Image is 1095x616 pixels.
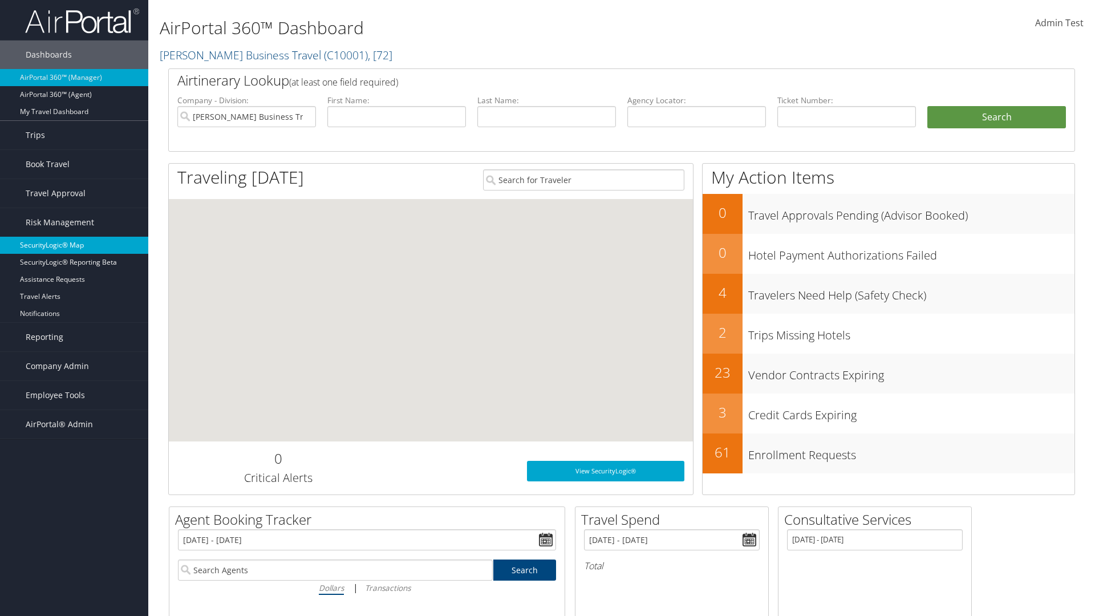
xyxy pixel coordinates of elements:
h2: 0 [703,203,743,222]
h3: Credit Cards Expiring [748,402,1074,423]
a: 4Travelers Need Help (Safety Check) [703,274,1074,314]
label: First Name: [327,95,466,106]
h3: Travelers Need Help (Safety Check) [748,282,1074,303]
h2: 0 [177,449,379,468]
span: Dashboards [26,40,72,69]
i: Dollars [319,582,344,593]
span: Book Travel [26,150,70,179]
h2: 4 [703,283,743,302]
i: Transactions [365,582,411,593]
h3: Travel Approvals Pending (Advisor Booked) [748,202,1074,224]
h3: Vendor Contracts Expiring [748,362,1074,383]
h2: 0 [703,243,743,262]
input: Search for Traveler [483,169,684,191]
span: Reporting [26,323,63,351]
label: Last Name: [477,95,616,106]
h2: Agent Booking Tracker [175,510,565,529]
h3: Trips Missing Hotels [748,322,1074,343]
a: 0Travel Approvals Pending (Advisor Booked) [703,194,1074,234]
h2: 3 [703,403,743,422]
h2: 61 [703,443,743,462]
a: 23Vendor Contracts Expiring [703,354,1074,394]
h2: 23 [703,363,743,382]
span: Trips [26,121,45,149]
h2: Consultative Services [784,510,971,529]
h2: Airtinerary Lookup [177,71,991,90]
span: Admin Test [1035,17,1084,29]
h3: Hotel Payment Authorizations Failed [748,242,1074,264]
h3: Enrollment Requests [748,441,1074,463]
a: View SecurityLogic® [527,461,684,481]
button: Search [927,106,1066,129]
h2: Travel Spend [581,510,768,529]
label: Agency Locator: [627,95,766,106]
img: airportal-logo.png [25,7,139,34]
h1: Traveling [DATE] [177,165,304,189]
a: Search [493,560,557,581]
h1: My Action Items [703,165,1074,189]
span: (at least one field required) [289,76,398,88]
a: 61Enrollment Requests [703,433,1074,473]
a: 2Trips Missing Hotels [703,314,1074,354]
span: Risk Management [26,208,94,237]
div: | [178,581,556,595]
h6: Total [584,560,760,572]
h1: AirPortal 360™ Dashboard [160,16,776,40]
span: AirPortal® Admin [26,410,93,439]
h2: 2 [703,323,743,342]
a: [PERSON_NAME] Business Travel [160,47,392,63]
a: 0Hotel Payment Authorizations Failed [703,234,1074,274]
span: Company Admin [26,352,89,380]
label: Ticket Number: [777,95,916,106]
span: , [ 72 ] [368,47,392,63]
a: 3Credit Cards Expiring [703,394,1074,433]
span: Employee Tools [26,381,85,410]
a: Admin Test [1035,6,1084,41]
span: ( C10001 ) [324,47,368,63]
span: Travel Approval [26,179,86,208]
h3: Critical Alerts [177,470,379,486]
input: Search Agents [178,560,493,581]
label: Company - Division: [177,95,316,106]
